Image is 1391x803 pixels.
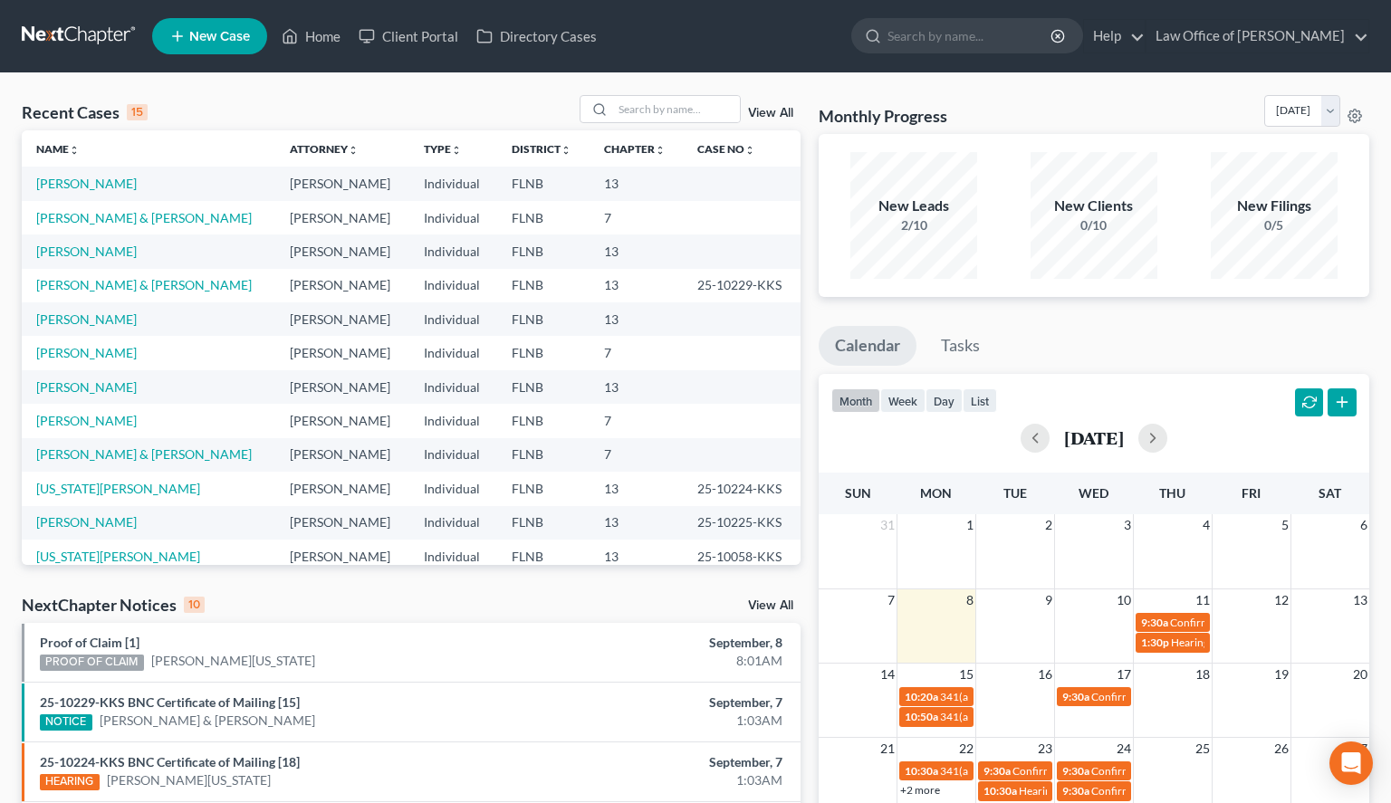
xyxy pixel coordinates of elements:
a: Chapterunfold_more [604,142,666,156]
td: FLNB [497,336,590,369]
span: 9:30a [983,764,1011,778]
span: 21 [878,738,897,760]
td: 7 [590,336,684,369]
div: September, 7 [547,753,782,771]
span: 3 [1122,514,1133,536]
a: Tasks [925,326,996,366]
a: [PERSON_NAME] [36,176,137,191]
span: 1:30p [1141,636,1169,649]
a: [PERSON_NAME] [36,514,137,530]
td: [PERSON_NAME] [275,167,409,200]
span: 17 [1115,664,1133,685]
a: Law Office of [PERSON_NAME] [1146,20,1368,53]
span: Confirmation hearing for [PERSON_NAME] [1091,690,1297,703]
span: Fri [1242,485,1261,501]
a: +2 more [900,783,940,797]
span: 10:50a [905,710,938,723]
div: New Filings [1211,196,1338,216]
td: 13 [590,269,684,302]
td: Individual [409,302,497,336]
td: Individual [409,540,497,573]
h3: Monthly Progress [819,105,947,127]
td: Individual [409,506,497,540]
a: Home [273,20,350,53]
button: day [926,388,963,413]
td: Individual [409,404,497,437]
a: Attorneyunfold_more [290,142,359,156]
h2: [DATE] [1064,428,1124,447]
span: 7 [886,589,897,611]
span: 15 [957,664,975,685]
a: Case Nounfold_more [697,142,755,156]
a: Proof of Claim [1] [40,635,139,650]
td: Individual [409,438,497,472]
td: 7 [590,438,684,472]
span: 2 [1043,514,1054,536]
a: Nameunfold_more [36,142,80,156]
div: Open Intercom Messenger [1329,741,1373,785]
a: [PERSON_NAME] [36,311,137,327]
td: [PERSON_NAME] [275,438,409,472]
div: September, 7 [547,693,782,712]
input: Search by name... [613,96,740,122]
td: FLNB [497,540,590,573]
span: 9 [1043,589,1054,611]
td: 13 [590,234,684,268]
td: [PERSON_NAME] [275,269,409,302]
td: FLNB [497,472,590,505]
td: 13 [590,370,684,404]
span: 341(a) meeting for [PERSON_NAME] [940,690,1115,703]
td: FLNB [497,201,590,234]
span: 31 [878,514,897,536]
span: Sat [1319,485,1341,501]
a: Directory Cases [467,20,606,53]
div: NOTICE [40,714,92,731]
span: 16 [1036,664,1054,685]
td: FLNB [497,234,590,268]
td: FLNB [497,506,590,540]
span: 9:30a [1062,690,1089,703]
td: Individual [409,201,497,234]
td: FLNB [497,302,590,336]
span: Tue [1003,485,1027,501]
td: [PERSON_NAME] [275,336,409,369]
div: PROOF OF CLAIM [40,655,144,671]
button: list [963,388,997,413]
div: Recent Cases [22,101,148,123]
div: 8:01AM [547,652,782,670]
td: 25-10225-KKS [683,506,801,540]
td: 13 [590,167,684,200]
a: Client Portal [350,20,467,53]
i: unfold_more [655,145,666,156]
td: FLNB [497,370,590,404]
span: 4 [1201,514,1212,536]
td: Individual [409,336,497,369]
div: 1:03AM [547,771,782,789]
span: 13 [1351,589,1369,611]
a: Calendar [819,326,916,366]
div: NextChapter Notices [22,594,205,616]
td: Individual [409,167,497,200]
a: View All [748,599,793,612]
div: 15 [127,104,148,120]
td: 7 [590,201,684,234]
a: 25-10224-KKS BNC Certificate of Mailing [18] [40,754,300,770]
a: [US_STATE][PERSON_NAME] [36,549,200,564]
div: New Leads [850,196,977,216]
span: 10:20a [905,690,938,703]
td: FLNB [497,438,590,472]
span: Confirmation hearing for [PERSON_NAME] [1012,764,1218,778]
td: [PERSON_NAME] [275,234,409,268]
span: 10:30a [905,764,938,778]
span: 9:30a [1141,616,1168,629]
td: [PERSON_NAME] [275,404,409,437]
td: [PERSON_NAME] [275,302,409,336]
a: [PERSON_NAME][US_STATE] [151,652,315,670]
a: 25-10229-KKS BNC Certificate of Mailing [15] [40,694,300,710]
div: September, 8 [547,634,782,652]
a: View All [748,107,793,119]
a: [PERSON_NAME] [36,379,137,395]
span: 22 [957,738,975,760]
td: 13 [590,540,684,573]
a: [PERSON_NAME] [36,345,137,360]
